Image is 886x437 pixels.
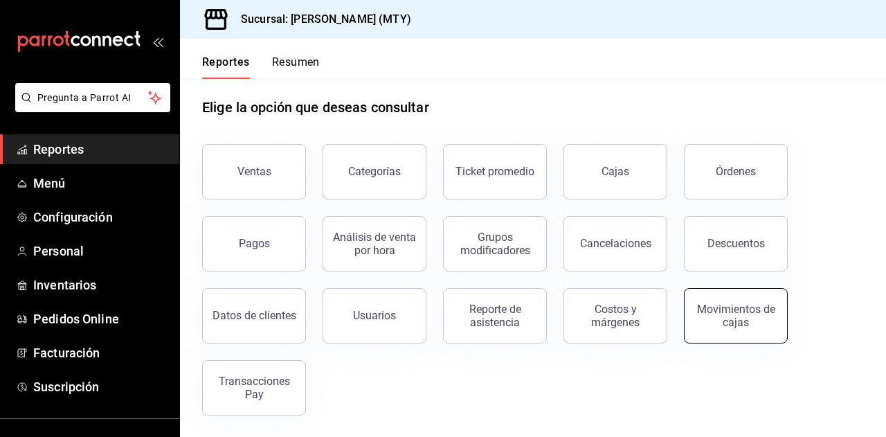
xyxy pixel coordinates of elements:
div: Cajas [602,163,630,180]
span: Pregunta a Parrot AI [37,91,149,105]
button: Pregunta a Parrot AI [15,83,170,112]
button: Análisis de venta por hora [323,216,426,271]
div: Usuarios [353,309,396,322]
span: Pedidos Online [33,310,168,328]
button: Datos de clientes [202,288,306,344]
button: Transacciones Pay [202,360,306,416]
span: Facturación [33,344,168,362]
a: Cajas [563,144,667,199]
div: Costos y márgenes [572,303,658,329]
span: Configuración [33,208,168,226]
div: Cancelaciones [580,237,651,250]
button: Descuentos [684,216,788,271]
button: Grupos modificadores [443,216,547,271]
div: Reporte de asistencia [452,303,538,329]
span: Personal [33,242,168,260]
button: Pagos [202,216,306,271]
button: open_drawer_menu [152,36,163,47]
div: Datos de clientes [213,309,296,322]
button: Costos y márgenes [563,288,667,344]
button: Resumen [272,55,320,79]
span: Reportes [33,140,168,159]
div: Descuentos [707,237,765,250]
div: Análisis de venta por hora [332,231,417,257]
div: Pagos [239,237,270,250]
div: navigation tabs [202,55,320,79]
div: Ventas [237,165,271,178]
span: Inventarios [33,276,168,294]
button: Movimientos de cajas [684,288,788,344]
span: Menú [33,174,168,193]
button: Reportes [202,55,250,79]
span: Suscripción [33,377,168,396]
button: Órdenes [684,144,788,199]
button: Cancelaciones [563,216,667,271]
h1: Elige la opción que deseas consultar [202,97,429,118]
div: Ticket promedio [455,165,534,178]
button: Usuarios [323,288,426,344]
button: Categorías [323,144,426,199]
div: Transacciones Pay [211,375,297,401]
div: Movimientos de cajas [693,303,779,329]
button: Ticket promedio [443,144,547,199]
div: Grupos modificadores [452,231,538,257]
h3: Sucursal: [PERSON_NAME] (MTY) [230,11,411,28]
a: Pregunta a Parrot AI [10,100,170,115]
div: Categorías [348,165,401,178]
button: Reporte de asistencia [443,288,547,344]
button: Ventas [202,144,306,199]
div: Órdenes [716,165,756,178]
